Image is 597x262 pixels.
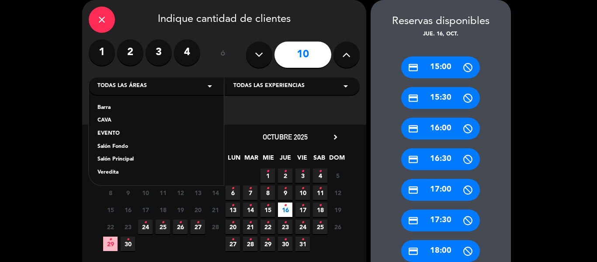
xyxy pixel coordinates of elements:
[301,164,304,178] i: •
[401,148,480,170] div: 16:30
[330,185,345,200] span: 12
[226,237,240,251] span: 27
[266,216,269,230] i: •
[319,182,322,196] i: •
[121,237,135,251] span: 30
[284,216,287,230] i: •
[121,203,135,217] span: 16
[301,199,304,213] i: •
[97,104,215,112] div: Barra
[249,216,252,230] i: •
[278,237,292,251] span: 30
[146,39,172,66] label: 3
[295,237,310,251] span: 31
[330,203,345,217] span: 19
[278,203,292,217] span: 16
[266,199,269,213] i: •
[408,154,419,165] i: credit_card
[284,233,287,247] i: •
[313,168,327,183] span: 4
[249,199,252,213] i: •
[231,233,234,247] i: •
[205,81,215,91] i: arrow_drop_down
[97,14,107,25] i: close
[408,185,419,196] i: credit_card
[249,182,252,196] i: •
[340,81,351,91] i: arrow_drop_down
[371,13,511,30] div: Reservas disponibles
[330,168,345,183] span: 5
[109,233,112,247] i: •
[103,237,118,251] span: 29
[191,220,205,234] span: 27
[329,153,344,167] span: DOM
[243,185,257,200] span: 7
[371,30,511,39] div: jue. 16, oct.
[156,220,170,234] span: 25
[233,82,305,91] span: Todas las experiencias
[208,203,222,217] span: 21
[295,203,310,217] span: 17
[191,185,205,200] span: 13
[121,220,135,234] span: 23
[278,153,292,167] span: JUE
[208,220,222,234] span: 28
[97,129,215,138] div: EVENTO
[191,203,205,217] span: 20
[408,93,419,104] i: credit_card
[401,240,480,262] div: 18:00
[401,56,480,78] div: 15:00
[266,182,269,196] i: •
[126,233,129,247] i: •
[89,39,115,66] label: 1
[173,220,187,234] span: 26
[138,203,153,217] span: 17
[156,185,170,200] span: 11
[408,123,419,134] i: credit_card
[173,185,187,200] span: 12
[330,220,345,234] span: 26
[260,220,275,234] span: 22
[249,233,252,247] i: •
[284,182,287,196] i: •
[278,185,292,200] span: 9
[138,185,153,200] span: 10
[301,182,304,196] i: •
[301,233,304,247] i: •
[260,237,275,251] span: 29
[408,215,419,226] i: credit_card
[174,39,200,66] label: 4
[103,203,118,217] span: 15
[266,164,269,178] i: •
[260,185,275,200] span: 8
[263,133,308,141] span: octubre 2025
[313,203,327,217] span: 18
[231,216,234,230] i: •
[408,62,419,73] i: credit_card
[97,143,215,151] div: Salón Fondo
[266,233,269,247] i: •
[401,87,480,109] div: 15:30
[295,153,309,167] span: VIE
[243,220,257,234] span: 21
[161,216,164,230] i: •
[97,82,147,91] span: Todas las áreas
[313,220,327,234] span: 25
[284,164,287,178] i: •
[117,39,143,66] label: 2
[209,39,237,70] div: ó
[103,185,118,200] span: 8
[401,210,480,231] div: 17:30
[103,220,118,234] span: 22
[408,246,419,257] i: credit_card
[260,168,275,183] span: 1
[312,153,326,167] span: SAB
[295,168,310,183] span: 3
[284,199,287,213] i: •
[231,199,234,213] i: •
[138,220,153,234] span: 24
[244,153,258,167] span: MAR
[226,185,240,200] span: 6
[196,216,199,230] i: •
[226,220,240,234] span: 20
